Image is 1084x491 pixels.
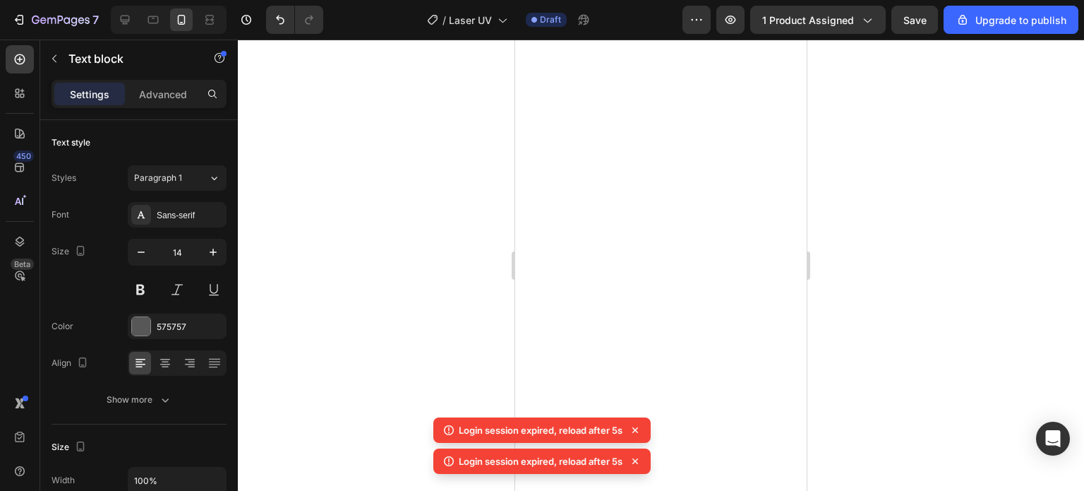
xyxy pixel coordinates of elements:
span: Draft [540,13,561,26]
div: Beta [11,259,34,270]
span: Save [903,14,927,26]
div: Size [52,438,89,457]
button: Upgrade to publish [944,6,1078,34]
p: 7 [92,11,99,28]
div: Font [52,208,69,221]
div: Text style [52,136,90,149]
div: Show more [107,393,172,407]
div: Sans-serif [157,209,223,222]
div: Size [52,242,89,261]
div: Width [52,474,75,487]
div: 575757 [157,321,223,333]
button: 7 [6,6,105,34]
span: / [442,13,446,28]
p: Settings [70,87,109,102]
p: Login session expired, reload after 5s [459,454,622,468]
div: 450 [13,150,34,162]
p: Advanced [139,87,187,102]
p: Login session expired, reload after 5s [459,423,622,437]
span: Paragraph 1 [134,172,182,184]
div: Styles [52,172,76,184]
iframe: Design area [515,40,807,491]
button: 1 product assigned [750,6,886,34]
button: Show more [52,387,227,413]
div: Color [52,320,73,333]
div: Align [52,354,91,373]
button: Save [891,6,938,34]
span: 1 product assigned [762,13,854,28]
div: Undo/Redo [266,6,323,34]
div: Open Intercom Messenger [1036,422,1070,456]
p: Text block [68,50,188,67]
button: Paragraph 1 [128,165,227,191]
div: Upgrade to publish [956,13,1066,28]
span: Laser UV [449,13,492,28]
